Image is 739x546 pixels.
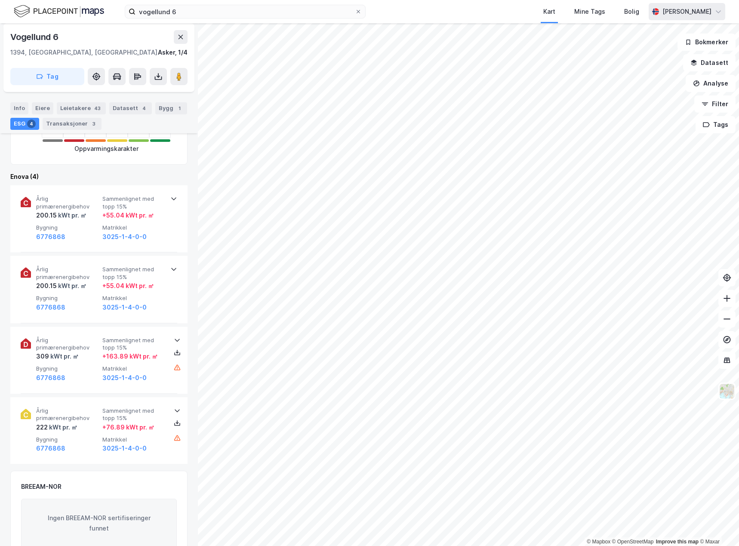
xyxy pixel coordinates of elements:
[694,95,736,113] button: Filter
[10,30,60,44] div: Vogellund 6
[140,104,148,113] div: 4
[21,482,62,492] div: BREEAM-NOR
[43,118,102,130] div: Transaksjoner
[102,407,165,422] span: Sammenlignet med topp 15%
[612,539,654,545] a: OpenStreetMap
[102,232,147,242] button: 3025-1-4-0-0
[36,337,99,352] span: Årlig primærenergibehov
[57,102,106,114] div: Leietakere
[102,281,154,291] div: + 55.04 kWt pr. ㎡
[36,266,99,281] span: Årlig primærenergibehov
[102,195,165,210] span: Sammenlignet med topp 15%
[102,443,147,454] button: 3025-1-4-0-0
[158,47,188,58] div: Asker, 1/4
[27,120,36,128] div: 4
[89,120,98,128] div: 3
[109,102,152,114] div: Datasett
[102,373,147,383] button: 3025-1-4-0-0
[36,351,79,362] div: 309
[10,68,84,85] button: Tag
[102,351,158,362] div: + 163.89 kWt pr. ㎡
[656,539,699,545] a: Improve this map
[102,266,165,281] span: Sammenlignet med topp 15%
[102,422,154,433] div: + 76.89 kWt pr. ㎡
[36,224,99,231] span: Bygning
[719,383,735,399] img: Z
[10,118,39,130] div: ESG
[102,210,154,221] div: + 55.04 kWt pr. ㎡
[662,6,711,17] div: [PERSON_NAME]
[74,144,139,154] div: Oppvarmingskarakter
[36,302,65,313] button: 6776868
[36,443,65,454] button: 6776868
[624,6,639,17] div: Bolig
[48,422,77,433] div: kWt pr. ㎡
[696,505,739,546] iframe: Chat Widget
[36,195,99,210] span: Årlig primærenergibehov
[10,172,188,182] div: Enova (4)
[102,224,165,231] span: Matrikkel
[36,294,99,302] span: Bygning
[36,281,86,291] div: 200.15
[36,436,99,443] span: Bygning
[135,5,355,18] input: Søk på adresse, matrikkel, gårdeiere, leietakere eller personer
[587,539,610,545] a: Mapbox
[155,102,187,114] div: Bygg
[36,232,65,242] button: 6776868
[36,210,86,221] div: 200.15
[14,4,104,19] img: logo.f888ab2527a4732fd821a326f86c7f29.svg
[175,104,184,113] div: 1
[57,281,86,291] div: kWt pr. ㎡
[686,75,736,92] button: Analyse
[36,373,65,383] button: 6776868
[102,337,165,352] span: Sammenlignet med topp 15%
[102,365,165,372] span: Matrikkel
[36,365,99,372] span: Bygning
[696,116,736,133] button: Tags
[102,302,147,313] button: 3025-1-4-0-0
[49,351,79,362] div: kWt pr. ㎡
[36,422,77,433] div: 222
[57,210,86,221] div: kWt pr. ㎡
[696,505,739,546] div: Kontrollprogram for chat
[102,294,165,302] span: Matrikkel
[683,54,736,71] button: Datasett
[32,102,53,114] div: Eiere
[36,407,99,422] span: Årlig primærenergibehov
[677,34,736,51] button: Bokmerker
[574,6,605,17] div: Mine Tags
[102,436,165,443] span: Matrikkel
[10,102,28,114] div: Info
[543,6,555,17] div: Kart
[10,47,157,58] div: 1394, [GEOGRAPHIC_DATA], [GEOGRAPHIC_DATA]
[92,104,102,113] div: 43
